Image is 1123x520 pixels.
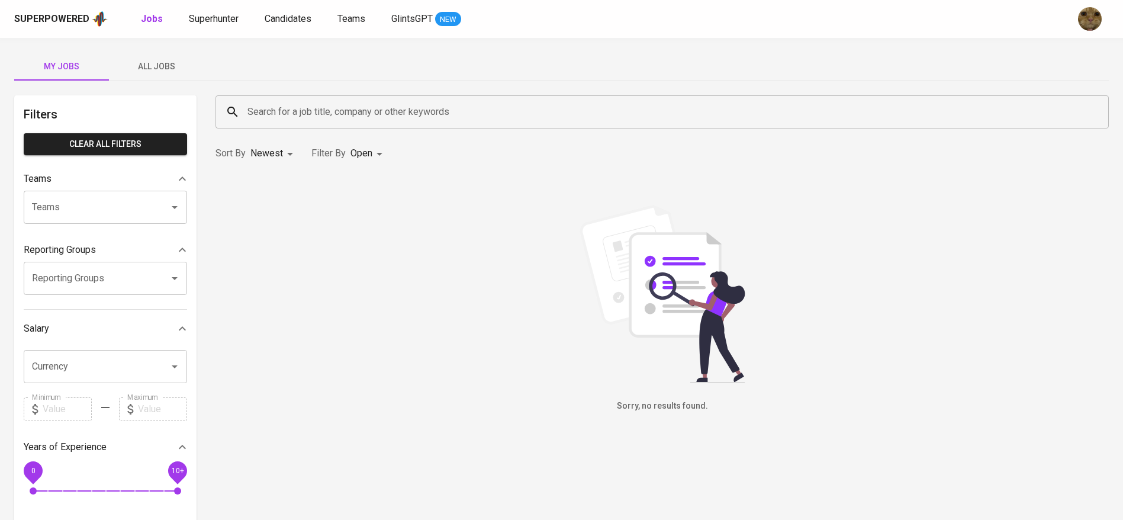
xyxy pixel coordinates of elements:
[14,10,108,28] a: Superpoweredapp logo
[435,14,461,25] span: NEW
[24,105,187,124] h6: Filters
[24,440,107,454] p: Years of Experience
[337,13,365,24] span: Teams
[138,397,187,421] input: Value
[24,238,187,262] div: Reporting Groups
[166,199,183,216] button: Open
[265,13,311,24] span: Candidates
[189,13,239,24] span: Superhunter
[215,400,1109,413] h6: Sorry, no results found.
[350,147,372,159] span: Open
[265,12,314,27] a: Candidates
[166,358,183,375] button: Open
[311,146,346,161] p: Filter By
[250,146,283,161] p: Newest
[574,205,751,383] img: file_searching.svg
[215,146,246,161] p: Sort By
[24,243,96,257] p: Reporting Groups
[31,466,35,474] span: 0
[189,12,241,27] a: Superhunter
[1078,7,1102,31] img: ec6c0910-f960-4a00-a8f8-c5744e41279e.jpg
[116,59,197,74] span: All Jobs
[171,466,184,474] span: 10+
[24,317,187,341] div: Salary
[24,133,187,155] button: Clear All filters
[250,143,297,165] div: Newest
[33,137,178,152] span: Clear All filters
[14,12,89,26] div: Superpowered
[92,10,108,28] img: app logo
[24,435,187,459] div: Years of Experience
[337,12,368,27] a: Teams
[24,172,52,186] p: Teams
[391,12,461,27] a: GlintsGPT NEW
[24,322,49,336] p: Salary
[141,13,163,24] b: Jobs
[391,13,433,24] span: GlintsGPT
[141,12,165,27] a: Jobs
[24,167,187,191] div: Teams
[21,59,102,74] span: My Jobs
[350,143,387,165] div: Open
[166,270,183,287] button: Open
[43,397,92,421] input: Value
